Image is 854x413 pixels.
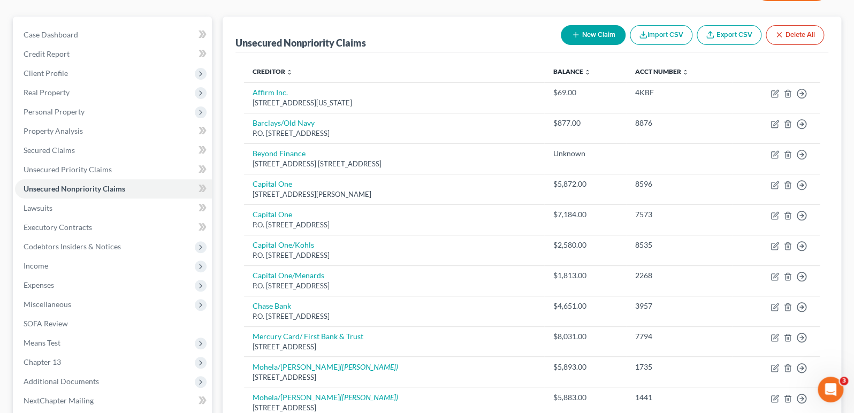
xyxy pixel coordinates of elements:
a: Beyond Finance [253,149,306,158]
div: [STREET_ADDRESS] [STREET_ADDRESS] [253,159,536,169]
a: Credit Report [15,44,212,64]
a: Unsecured Priority Claims [15,160,212,179]
div: Unknown [553,148,617,159]
span: 3 [840,377,848,385]
div: $2,580.00 [553,240,617,250]
span: SOFA Review [24,319,68,328]
div: P.O. [STREET_ADDRESS] [253,220,536,230]
a: Capital One/Kohls [253,240,314,249]
div: [STREET_ADDRESS][US_STATE] [253,98,536,108]
div: P.O. [STREET_ADDRESS] [253,250,536,261]
a: Capital One/Menards [253,271,324,280]
span: Personal Property [24,107,85,116]
span: Executory Contracts [24,223,92,232]
div: [STREET_ADDRESS] [253,342,536,352]
a: Creditor unfold_more [253,67,293,75]
a: Export CSV [697,25,761,45]
a: Affirm Inc. [253,88,288,97]
div: 2268 [635,270,725,281]
div: $877.00 [553,118,617,128]
div: P.O. [STREET_ADDRESS] [253,281,536,291]
span: Miscellaneous [24,300,71,309]
div: 1441 [635,392,725,403]
span: Credit Report [24,49,70,58]
div: $5,872.00 [553,179,617,189]
div: [STREET_ADDRESS] [253,403,536,413]
a: Unsecured Nonpriority Claims [15,179,212,198]
div: $1,813.00 [553,270,617,281]
span: Property Analysis [24,126,83,135]
div: 4KBF [635,87,725,98]
a: Lawsuits [15,198,212,218]
a: Capital One [253,210,292,219]
div: P.O. [STREET_ADDRESS] [253,128,536,139]
div: 1735 [635,362,725,372]
span: Means Test [24,338,60,347]
a: Executory Contracts [15,218,212,237]
i: unfold_more [584,69,590,75]
div: $7,184.00 [553,209,617,220]
a: Mohela/[PERSON_NAME]([PERSON_NAME]) [253,393,398,402]
span: Income [24,261,48,270]
div: [STREET_ADDRESS][PERSON_NAME] [253,189,536,200]
i: unfold_more [682,69,689,75]
a: Mohela/[PERSON_NAME]([PERSON_NAME]) [253,362,398,371]
div: Unsecured Nonpriority Claims [235,36,366,49]
div: 8535 [635,240,725,250]
a: SOFA Review [15,314,212,333]
a: Case Dashboard [15,25,212,44]
a: Secured Claims [15,141,212,160]
div: P.O. [STREET_ADDRESS] [253,311,536,322]
span: Client Profile [24,68,68,78]
div: $4,651.00 [553,301,617,311]
span: Additional Documents [24,377,99,386]
div: 8596 [635,179,725,189]
iframe: Intercom live chat [818,377,843,402]
button: Delete All [766,25,824,45]
a: NextChapter Mailing [15,391,212,410]
a: Balance unfold_more [553,67,590,75]
div: 7573 [635,209,725,220]
div: 3957 [635,301,725,311]
span: Unsecured Priority Claims [24,165,112,174]
span: Real Property [24,88,70,97]
a: Barclays/Old Navy [253,118,315,127]
span: Case Dashboard [24,30,78,39]
span: NextChapter Mailing [24,396,94,405]
div: 8876 [635,118,725,128]
div: $8,031.00 [553,331,617,342]
a: Acct Number unfold_more [635,67,689,75]
span: Lawsuits [24,203,52,212]
i: ([PERSON_NAME]) [340,362,398,371]
button: Import CSV [630,25,692,45]
div: 7794 [635,331,725,342]
span: Secured Claims [24,146,75,155]
i: ([PERSON_NAME]) [340,393,398,402]
a: Chase Bank [253,301,291,310]
button: New Claim [561,25,626,45]
div: $5,883.00 [553,392,617,403]
a: Mercury Card/ First Bank & Trust [253,332,363,341]
span: Expenses [24,280,54,289]
a: Capital One [253,179,292,188]
i: unfold_more [286,69,293,75]
a: Property Analysis [15,121,212,141]
div: $69.00 [553,87,617,98]
div: [STREET_ADDRESS] [253,372,536,383]
span: Unsecured Nonpriority Claims [24,184,125,193]
span: Codebtors Insiders & Notices [24,242,121,251]
div: $5,893.00 [553,362,617,372]
span: Chapter 13 [24,357,61,366]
